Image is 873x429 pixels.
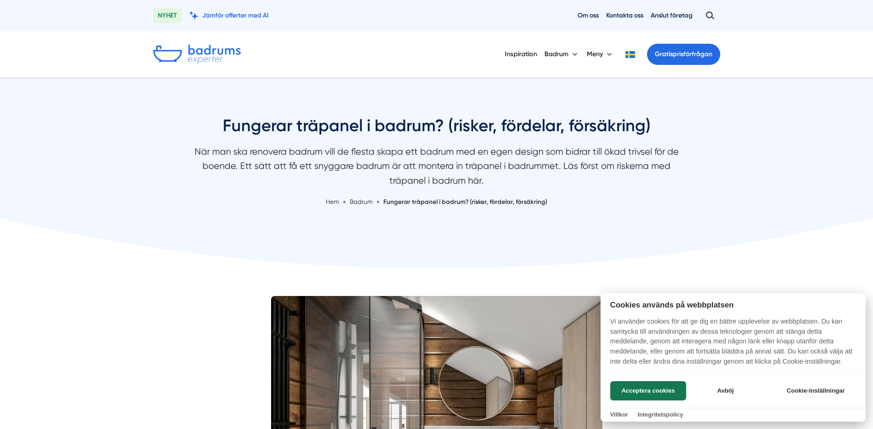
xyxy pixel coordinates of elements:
[610,411,628,418] a: Villkor
[775,381,856,400] button: Cookie-inställningar
[689,381,762,400] button: Avböj
[601,301,866,309] h2: Cookies används på webbplatsen
[637,411,683,418] a: Integritetspolicy
[610,381,686,400] button: Acceptera cookies
[601,317,866,373] p: Vi använder cookies för att ge dig en bättre upplevelse av webbplatsen. Du kan samtycka till anvä...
